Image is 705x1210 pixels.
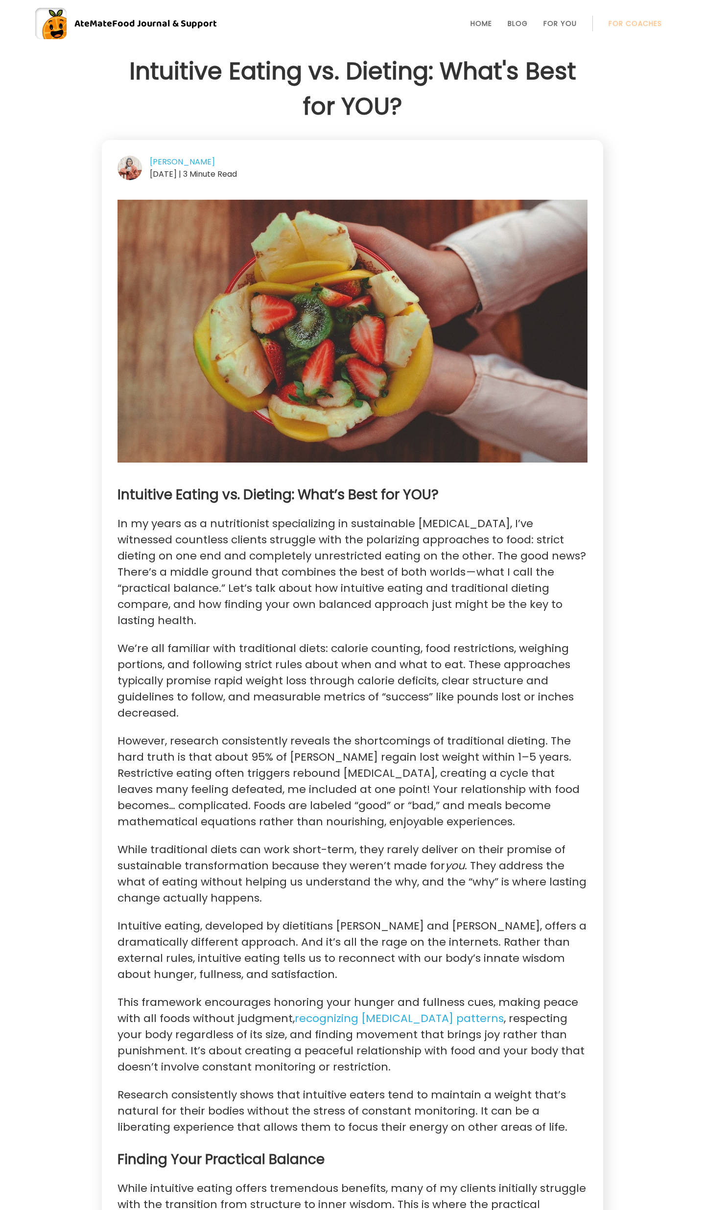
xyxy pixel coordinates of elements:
div: [DATE] | 3 Minute Read [117,168,587,180]
p: Intuitive eating, developed by dietitians [PERSON_NAME] and [PERSON_NAME], offers a dramatically ... [117,918,587,982]
p: However, research consistently reveals the shortcomings of traditional dieting. The hard truth is... [117,733,587,830]
h3: Finding Your Practical Balance [117,1151,587,1168]
p: In my years as a nutritionist specializing in sustainable [MEDICAL_DATA], I’ve witnessed countles... [117,515,587,628]
p: This framework encourages honoring your hunger and fullness cues, making peace with all foods wit... [117,994,587,1075]
span: Food Journal & Support [112,16,217,31]
a: Blog [508,20,528,27]
h1: Intuitive Eating vs. Dieting: What's Best for YOU? [102,54,603,124]
a: [PERSON_NAME] [150,156,215,168]
a: recognizing [MEDICAL_DATA] patterns [295,1011,504,1026]
div: AteMate [67,16,217,31]
a: For Coaches [609,20,662,27]
a: For You [543,20,577,27]
p: Research consistently shows that intuitive eaters tend to maintain a weight that’s natural for th... [117,1087,587,1135]
img: author-Leena-Abed.jpg [117,156,142,180]
img: Intuitive Eating. Image: Unsplash-giancarlo-duarte [117,192,587,470]
em: you [445,858,465,873]
h3: Intuitive Eating vs. Dieting: What’s Best for YOU? [117,486,587,504]
p: We’re all familiar with traditional diets: calorie counting, food restrictions, weighing portions... [117,640,587,721]
p: While traditional diets can work short-term, they rarely deliver on their promise of sustainable ... [117,841,587,906]
a: Home [470,20,492,27]
a: AteMateFood Journal & Support [35,8,670,39]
